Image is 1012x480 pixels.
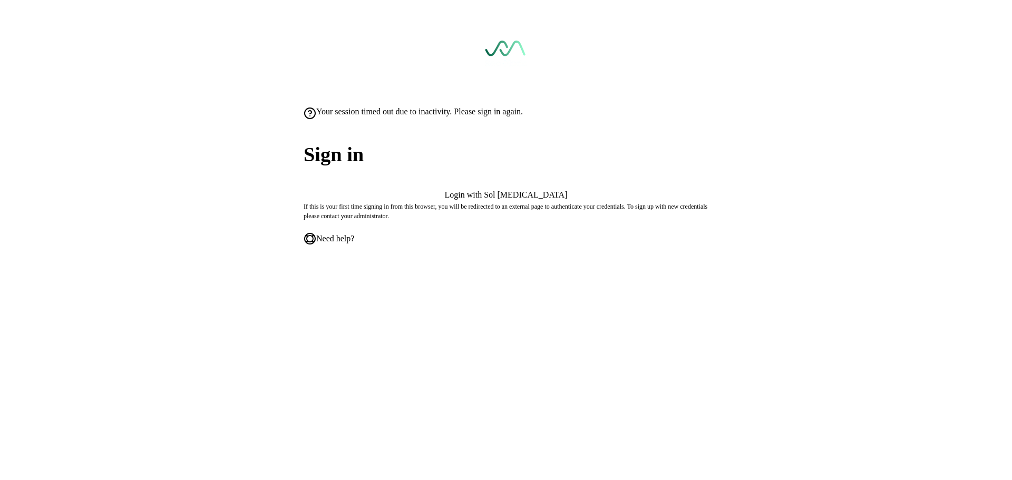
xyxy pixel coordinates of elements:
a: Need help? [304,232,354,245]
a: Go to sign in [485,41,527,66]
button: Login with Sol [MEDICAL_DATA] [304,190,708,200]
span: Your session timed out due to inactivity. Please sign in again. [316,107,523,116]
img: See-Mode Logo [485,41,527,66]
span: Sign in [304,140,708,170]
span: If this is your first time signing in from this browser, you will be redirected to an external pa... [304,203,707,220]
